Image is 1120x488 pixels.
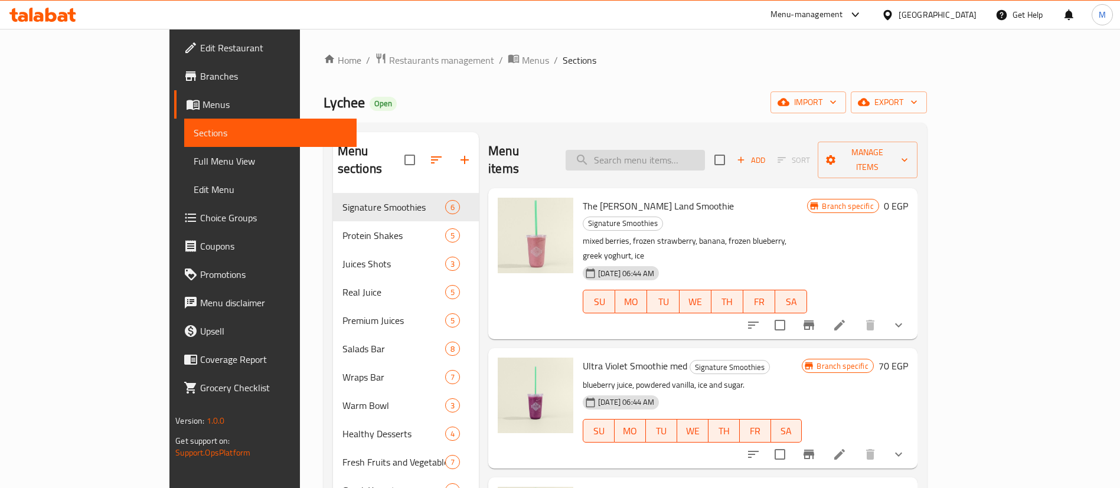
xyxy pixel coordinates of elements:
[795,311,823,339] button: Branch-specific-item
[324,53,927,68] nav: breadcrumb
[768,442,792,467] span: Select to update
[780,95,837,110] span: import
[739,311,768,339] button: sort-choices
[583,357,687,375] span: Ultra Violet Smoothie med
[583,217,662,230] span: Signature Smoothies
[708,419,740,443] button: TH
[174,204,357,232] a: Choice Groups
[1099,8,1106,21] span: M
[563,53,596,67] span: Sections
[879,358,908,374] h6: 70 EGP
[498,198,573,273] img: The Berry Land Smoothie
[342,398,445,412] span: Warm Bowl
[445,427,460,441] div: items
[856,440,884,469] button: delete
[342,200,445,214] span: Signature Smoothies
[333,420,479,448] div: Healthy Desserts4
[588,293,610,310] span: SU
[174,317,357,345] a: Upsell
[892,318,906,332] svg: Show Choices
[652,293,674,310] span: TU
[324,89,365,116] span: Lychee
[174,374,357,402] a: Grocery Checklist
[446,343,459,355] span: 8
[200,211,347,225] span: Choice Groups
[690,360,770,374] div: Signature Smoothies
[745,423,766,440] span: FR
[333,250,479,278] div: Juices Shots3
[770,8,843,22] div: Menu-management
[740,419,771,443] button: FR
[713,423,735,440] span: TH
[566,150,705,171] input: search
[812,361,873,372] span: Branch specific
[342,228,445,243] span: Protein Shakes
[174,289,357,317] a: Menu disclaimer
[647,290,679,313] button: TU
[684,293,707,310] span: WE
[446,202,459,213] span: 6
[375,53,494,68] a: Restaurants management
[583,197,734,215] span: The [PERSON_NAME] Land Smoothie
[446,287,459,298] span: 5
[583,234,807,263] p: mixed berries, frozen strawberry, banana, frozen blueberry, greek yoghurt, ice
[200,239,347,253] span: Coupons
[770,151,818,169] span: Select section first
[194,154,347,168] span: Full Menu View
[884,440,913,469] button: show more
[333,335,479,363] div: Salads Bar8
[768,313,792,338] span: Select to update
[780,293,802,310] span: SA
[445,398,460,412] div: items
[174,62,357,90] a: Branches
[174,232,357,260] a: Coupons
[200,352,347,366] span: Coverage Report
[522,53,549,67] span: Menus
[832,318,847,332] a: Edit menu item
[446,428,459,440] span: 4
[739,440,768,469] button: sort-choices
[445,455,460,469] div: items
[677,419,708,443] button: WE
[333,278,479,306] div: Real Juice5
[817,201,878,212] span: Branch specific
[593,397,659,408] span: [DATE] 06:44 AM
[884,311,913,339] button: show more
[342,257,445,271] div: Juices Shots
[342,285,445,299] div: Real Juice
[827,145,908,175] span: Manage items
[743,290,775,313] button: FR
[775,290,807,313] button: SA
[832,447,847,461] a: Edit menu item
[342,313,445,327] div: Premium Juices
[389,53,494,67] span: Restaurants management
[450,146,479,174] button: Add section
[175,433,230,448] span: Get support on:
[690,361,769,374] span: Signature Smoothies
[554,53,558,67] li: /
[884,198,908,214] h6: 0 EGP
[445,228,460,243] div: items
[445,370,460,384] div: items
[446,457,459,468] span: 7
[732,151,770,169] button: Add
[342,342,445,356] span: Salads Bar
[200,267,347,281] span: Promotions
[899,8,977,21] div: [GEOGRAPHIC_DATA]
[200,41,347,55] span: Edit Restaurant
[593,268,659,279] span: [DATE] 06:44 AM
[174,90,357,119] a: Menus
[732,151,770,169] span: Add item
[200,381,347,395] span: Grocery Checklist
[184,147,357,175] a: Full Menu View
[366,53,370,67] li: /
[174,345,357,374] a: Coverage Report
[588,423,610,440] span: SU
[207,413,225,428] span: 1.0.0
[175,413,204,428] span: Version:
[445,257,460,271] div: items
[184,175,357,204] a: Edit Menu
[446,315,459,326] span: 5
